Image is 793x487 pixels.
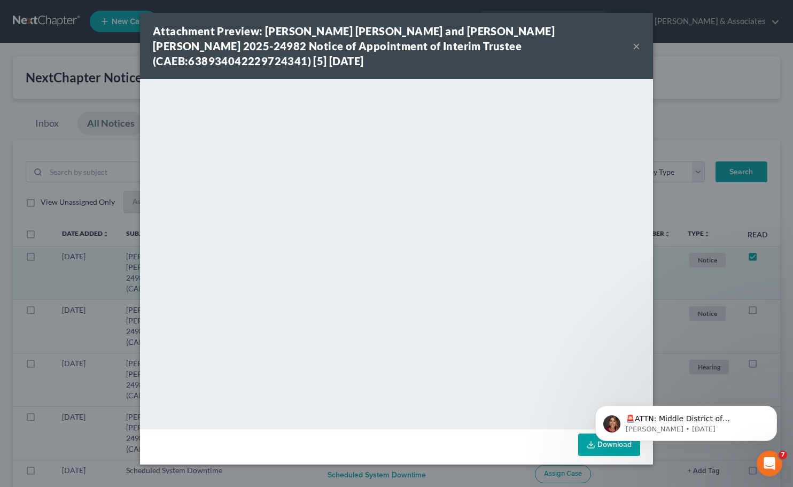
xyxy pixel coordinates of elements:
[153,25,555,67] strong: Attachment Preview: [PERSON_NAME] [PERSON_NAME] and [PERSON_NAME] [PERSON_NAME] 2025-24982 Notice...
[578,434,640,456] a: Download
[757,451,782,476] iframe: Intercom live chat
[633,40,640,52] button: ×
[779,451,787,459] span: 7
[579,383,793,458] iframe: Intercom notifications message
[140,79,653,427] iframe: <object ng-attr-data='[URL][DOMAIN_NAME]' type='application/pdf' width='100%' height='650px'></ob...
